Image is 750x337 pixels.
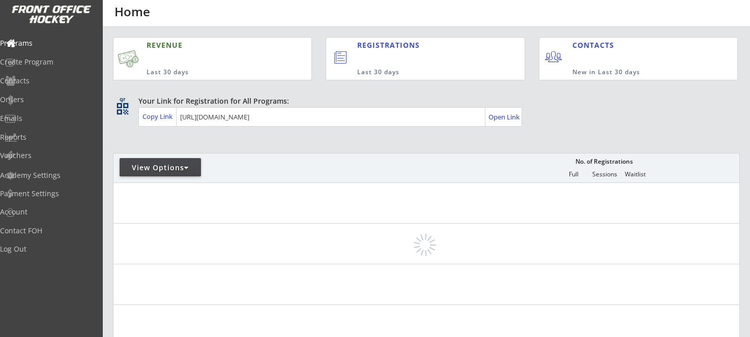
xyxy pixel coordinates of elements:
[357,68,482,77] div: Last 30 days
[572,158,636,165] div: No. of Registrations
[572,68,690,77] div: New in Last 30 days
[116,96,128,103] div: qr
[572,40,619,50] div: CONTACTS
[357,40,478,50] div: REGISTRATIONS
[115,101,130,116] button: qr_code
[142,112,175,121] div: Copy Link
[558,171,589,178] div: Full
[488,113,521,121] div: Open Link
[620,171,650,178] div: Waitlist
[138,96,708,106] div: Your Link for Registration for All Programs:
[147,40,264,50] div: REVENUE
[147,68,264,77] div: Last 30 days
[120,163,201,173] div: View Options
[488,110,521,124] a: Open Link
[589,171,620,178] div: Sessions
